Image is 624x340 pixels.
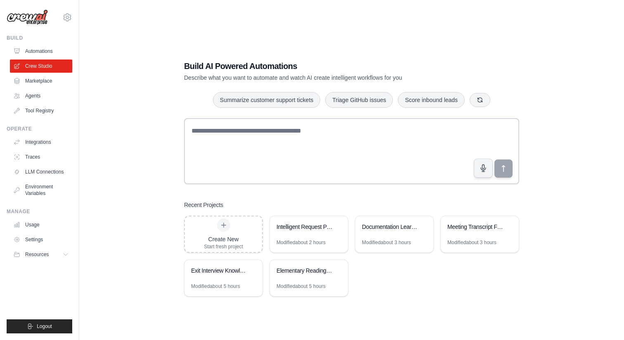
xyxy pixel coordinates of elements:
h1: Build AI Powered Automations [184,60,461,72]
a: Integrations [10,136,72,149]
a: Crew Studio [10,59,72,73]
a: Tool Registry [10,104,72,117]
div: Modified about 3 hours [447,239,496,246]
div: Start fresh project [204,243,243,250]
div: Meeting Transcript Formatter [447,223,504,231]
a: Traces [10,150,72,164]
a: Automations [10,45,72,58]
div: Intelligent Request Processing System [277,223,333,231]
a: Agents [10,89,72,102]
div: Modified about 3 hours [362,239,411,246]
h3: Recent Projects [184,201,223,209]
div: Documentation Learning Plan Generator [362,223,418,231]
button: Triage GitHub issues [325,92,393,108]
div: Operate [7,126,72,132]
button: Score inbound leads [398,92,465,108]
a: LLM Connections [10,165,72,178]
a: Environment Variables [10,180,72,200]
img: Logo [7,10,48,25]
div: Modified about 5 hours [277,283,326,290]
div: Modified about 2 hours [277,239,326,246]
span: Logout [37,323,52,330]
a: Usage [10,218,72,231]
div: Create New [204,235,243,243]
div: Elementary Reading Tutor & Comprehension Assistant [277,266,333,275]
p: Describe what you want to automate and watch AI create intelligent workflows for you [184,74,461,82]
a: Settings [10,233,72,246]
button: Summarize customer support tickets [213,92,320,108]
div: Manage [7,208,72,215]
a: Marketplace [10,74,72,88]
button: Get new suggestions [470,93,490,107]
div: Exit Interview Knowledge Transfer [191,266,248,275]
button: Click to speak your automation idea [474,159,493,178]
button: Resources [10,248,72,261]
div: Modified about 5 hours [191,283,240,290]
span: Resources [25,251,49,258]
button: Logout [7,319,72,333]
div: Build [7,35,72,41]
